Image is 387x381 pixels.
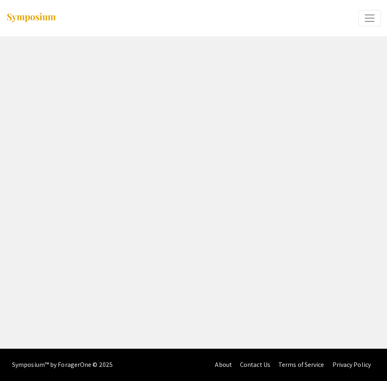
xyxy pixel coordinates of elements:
a: Terms of Service [278,360,324,369]
div: Symposium™ by ForagerOne © 2025 [12,349,113,381]
img: Symposium by ForagerOne [6,13,57,23]
button: Expand or Collapse Menu [358,10,381,26]
a: Privacy Policy [332,360,371,369]
a: About [215,360,232,369]
a: Contact Us [240,360,270,369]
